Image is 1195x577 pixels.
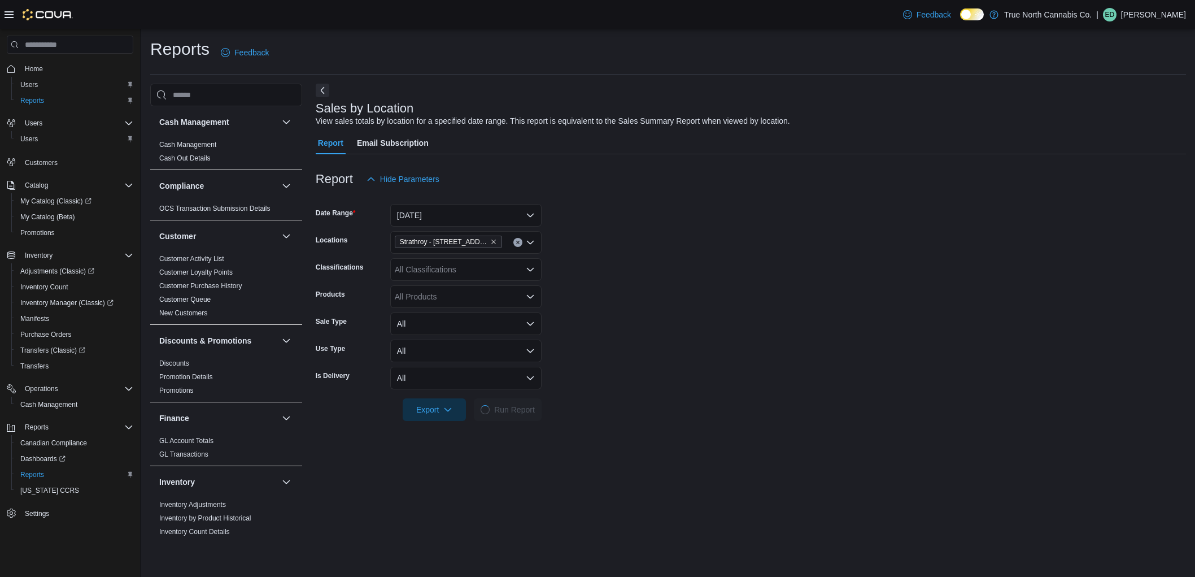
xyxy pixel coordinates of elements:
div: Finance [150,434,302,466]
a: Inventory by Product Historical [159,514,251,522]
span: Inventory Count Details [159,527,230,536]
a: Dashboards [16,452,70,466]
button: Open list of options [526,265,535,274]
span: Email Subscription [357,132,429,154]
button: Users [2,115,138,131]
span: GL Transactions [159,450,208,459]
span: Transfers (Classic) [20,346,85,355]
span: My Catalog (Beta) [16,210,133,224]
a: Home [20,62,47,76]
span: Report [318,132,343,154]
button: Customer [280,229,293,243]
a: Customer Queue [159,296,211,303]
a: Transfers [16,359,53,373]
span: Settings [25,509,49,518]
button: Catalog [20,179,53,192]
button: Cash Management [159,116,277,128]
button: [DATE] [390,204,542,227]
nav: Complex example [7,56,133,551]
a: [US_STATE] CCRS [16,484,84,497]
span: Manifests [16,312,133,326]
span: Customer Loyalty Points [159,268,233,277]
h3: Cash Management [159,116,229,128]
a: Transfers (Classic) [16,344,90,357]
a: Customer Activity List [159,255,224,263]
button: Finance [159,413,277,424]
h3: Finance [159,413,189,424]
a: Users [16,132,42,146]
button: Compliance [159,180,277,192]
span: Reports [16,468,133,481]
button: Discounts & Promotions [159,335,277,346]
a: Inventory Count [16,280,73,294]
span: My Catalog (Classic) [20,197,91,206]
a: Feedback [216,41,273,64]
button: Transfers [11,358,138,374]
button: Reports [20,420,53,434]
span: OCS Transaction Submission Details [159,204,271,213]
span: Customer Purchase History [159,281,242,290]
button: Manifests [11,311,138,327]
span: Customer Queue [159,295,211,304]
span: Manifests [20,314,49,323]
button: Home [2,60,138,77]
span: Inventory Manager (Classic) [20,298,114,307]
button: Settings [2,505,138,522]
button: Next [316,84,329,97]
img: Cova [23,9,73,20]
a: Promotions [159,387,194,394]
h3: Inventory [159,476,195,488]
span: Operations [25,384,58,393]
a: Promotions [16,226,59,240]
span: Users [16,132,133,146]
p: [PERSON_NAME] [1121,8,1186,21]
span: Customers [25,158,58,167]
button: Clear input [513,238,522,247]
span: Inventory [25,251,53,260]
a: Reports [16,94,49,107]
button: Customers [2,154,138,170]
a: My Catalog (Classic) [16,194,96,208]
a: New Customers [159,309,207,317]
span: Catalog [25,181,48,190]
span: Inventory by Product Historical [159,514,251,523]
label: Use Type [316,344,345,353]
button: Compliance [280,179,293,193]
button: Inventory [20,249,57,262]
button: Promotions [11,225,138,241]
span: Strathroy - 51 Front St W [395,236,502,248]
span: Settings [20,506,133,520]
h3: Discounts & Promotions [159,335,251,346]
button: Reports [11,467,138,483]
button: Hide Parameters [362,168,444,190]
button: Discounts & Promotions [280,334,293,348]
button: Customer [159,231,277,242]
a: Cash Management [159,141,216,149]
span: Strathroy - [STREET_ADDRESS] [400,236,488,248]
div: Discounts & Promotions [150,357,302,402]
a: Reports [16,468,49,481]
a: Customers [20,156,62,170]
span: Customer Activity List [159,254,224,263]
button: All [390,340,542,362]
a: GL Account Totals [159,437,213,445]
button: Users [11,131,138,147]
span: Reports [20,470,44,479]
span: Washington CCRS [16,484,133,497]
span: Purchase Orders [16,328,133,341]
span: Cash Management [16,398,133,411]
span: Reports [20,96,44,105]
button: [US_STATE] CCRS [11,483,138,498]
div: Compliance [150,202,302,220]
span: GL Account Totals [159,436,213,445]
span: Adjustments (Classic) [20,267,94,276]
span: Adjustments (Classic) [16,264,133,278]
div: Customer [150,252,302,324]
span: Reports [25,423,49,432]
button: Reports [11,93,138,109]
button: Inventory Count [11,279,138,295]
button: Inventory [2,248,138,263]
a: OCS Transaction Submission Details [159,205,271,212]
a: Inventory Manager (Classic) [11,295,138,311]
span: Run Report [494,404,535,415]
